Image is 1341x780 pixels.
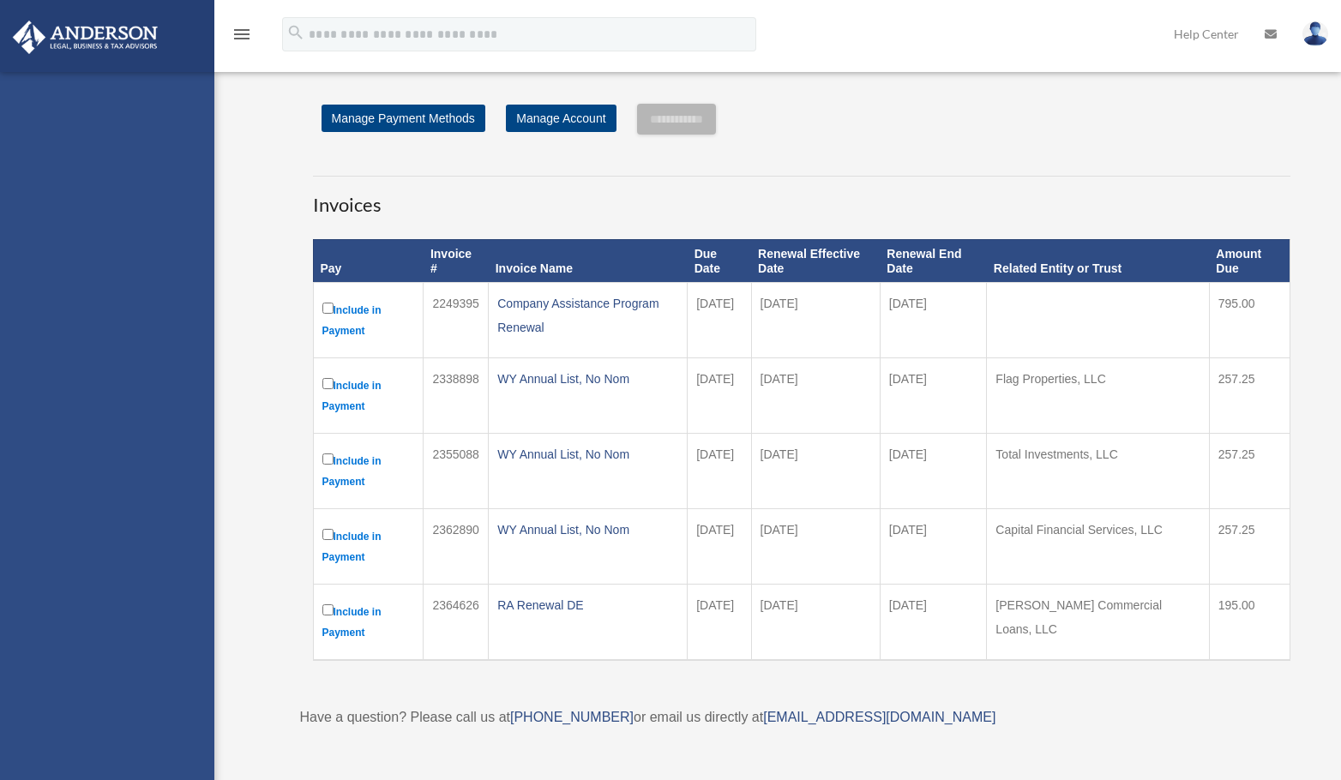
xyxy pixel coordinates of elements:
[688,434,751,509] td: [DATE]
[424,239,489,283] th: Invoice #
[987,358,1209,434] td: Flag Properties, LLC
[1302,21,1328,46] img: User Pic
[751,434,880,509] td: [DATE]
[1209,509,1290,585] td: 257.25
[497,442,678,466] div: WY Annual List, No Nom
[987,585,1209,661] td: [PERSON_NAME] Commercial Loans, LLC
[1209,358,1290,434] td: 257.25
[322,453,334,465] input: Include in Payment
[313,239,424,283] th: Pay
[322,604,334,615] input: Include in Payment
[424,585,489,661] td: 2364626
[1209,239,1290,283] th: Amount Due
[987,509,1209,585] td: Capital Financial Services, LLC
[506,105,616,132] a: Manage Account
[497,291,678,339] div: Company Assistance Program Renewal
[322,601,415,643] label: Include in Payment
[424,509,489,585] td: 2362890
[322,105,485,132] a: Manage Payment Methods
[1209,434,1290,509] td: 257.25
[688,283,751,358] td: [DATE]
[322,529,334,540] input: Include in Payment
[322,299,415,341] label: Include in Payment
[880,358,986,434] td: [DATE]
[322,378,334,389] input: Include in Payment
[300,705,1303,729] p: Have a question? Please call us at or email us directly at
[322,303,334,314] input: Include in Payment
[880,585,986,661] td: [DATE]
[751,585,880,661] td: [DATE]
[232,24,252,45] i: menu
[880,239,986,283] th: Renewal End Date
[688,509,751,585] td: [DATE]
[313,176,1290,219] h3: Invoices
[8,21,163,54] img: Anderson Advisors Platinum Portal
[322,375,415,417] label: Include in Payment
[232,30,252,45] a: menu
[424,434,489,509] td: 2355088
[688,585,751,661] td: [DATE]
[497,518,678,542] div: WY Annual List, No Nom
[286,23,305,42] i: search
[510,710,634,724] a: [PHONE_NUMBER]
[987,239,1209,283] th: Related Entity or Trust
[1209,283,1290,358] td: 795.00
[424,358,489,434] td: 2338898
[497,593,678,617] div: RA Renewal DE
[497,367,678,391] div: WY Annual List, No Nom
[1209,585,1290,661] td: 195.00
[322,450,415,492] label: Include in Payment
[880,434,986,509] td: [DATE]
[763,710,995,724] a: [EMAIL_ADDRESS][DOMAIN_NAME]
[489,239,688,283] th: Invoice Name
[751,509,880,585] td: [DATE]
[688,358,751,434] td: [DATE]
[880,283,986,358] td: [DATE]
[688,239,751,283] th: Due Date
[322,525,415,567] label: Include in Payment
[424,283,489,358] td: 2249395
[987,434,1209,509] td: Total Investments, LLC
[751,358,880,434] td: [DATE]
[880,509,986,585] td: [DATE]
[751,283,880,358] td: [DATE]
[751,239,880,283] th: Renewal Effective Date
